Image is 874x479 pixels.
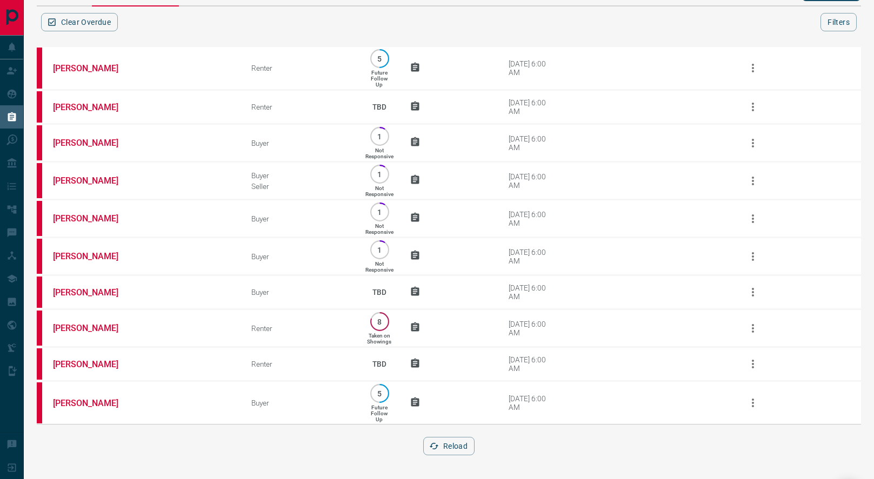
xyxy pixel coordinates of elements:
p: 1 [376,246,384,254]
a: [PERSON_NAME] [53,213,134,224]
p: Not Responsive [365,147,393,159]
p: TBD [365,349,393,379]
div: [DATE] 6:00 AM [509,59,555,77]
div: Buyer [251,171,349,180]
button: Clear Overdue [41,13,118,31]
p: Future Follow Up [371,404,388,422]
div: [DATE] 6:00 AM [509,394,555,411]
div: [DATE] 6:00 AM [509,355,555,373]
div: Buyer [251,252,349,261]
button: Filters [820,13,857,31]
div: Buyer [251,399,349,407]
p: TBD [365,278,393,307]
p: 8 [376,318,384,326]
button: Reload [423,437,475,455]
a: [PERSON_NAME] [53,287,134,298]
p: 1 [376,132,384,140]
div: property.ca [37,48,42,89]
div: property.ca [37,348,42,380]
p: 1 [376,208,384,216]
div: [DATE] 6:00 AM [509,172,555,190]
a: [PERSON_NAME] [53,251,134,261]
div: property.ca [37,91,42,123]
p: Taken on Showings [367,333,391,345]
div: property.ca [37,201,42,236]
div: [DATE] 6:00 AM [509,248,555,265]
a: [PERSON_NAME] [53,398,134,408]
div: Buyer [251,214,349,223]
div: Buyer [251,288,349,296]
p: 5 [376,389,384,397]
div: property.ca [37,311,42,346]
a: [PERSON_NAME] [53,359,134,369]
div: property.ca [37,163,42,198]
div: [DATE] 6:00 AM [509,134,555,152]
a: [PERSON_NAME] [53,323,134,333]
div: Renter [251,64,349,72]
p: TBD [365,92,393,122]
p: Not Responsive [365,185,393,197]
div: property.ca [37,382,42,423]
a: [PERSON_NAME] [53,63,134,73]
a: [PERSON_NAME] [53,138,134,148]
div: Renter [251,360,349,368]
div: [DATE] 6:00 AM [509,98,555,116]
div: property.ca [37,276,42,308]
div: Renter [251,324,349,333]
p: 1 [376,170,384,178]
p: Not Responsive [365,261,393,273]
div: Seller [251,182,349,191]
div: [DATE] 6:00 AM [509,210,555,227]
div: Renter [251,103,349,111]
p: Future Follow Up [371,70,388,87]
a: [PERSON_NAME] [53,102,134,112]
div: property.ca [37,239,42,274]
p: Not Responsive [365,223,393,235]
div: Buyer [251,139,349,147]
a: [PERSON_NAME] [53,176,134,186]
div: [DATE] 6:00 AM [509,284,555,301]
div: property.ca [37,125,42,160]
div: [DATE] 6:00 AM [509,320,555,337]
p: 5 [376,55,384,63]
